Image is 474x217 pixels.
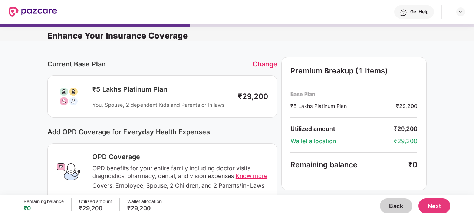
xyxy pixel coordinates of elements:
div: Covers: Employee, Spouse, 2 Children, and 2 Parents/in-Laws [92,182,268,190]
span: Know more [236,172,267,180]
img: New Pazcare Logo [9,7,57,17]
div: Utilized amount [79,198,112,204]
img: svg+xml;base64,PHN2ZyBpZD0iRHJvcGRvd24tMzJ4MzIiIHhtbG5zPSJodHRwOi8vd3d3LnczLm9yZy8yMDAwL3N2ZyIgd2... [458,9,464,15]
div: Change [253,60,277,68]
div: OPD benefits for your entire family including doctor visits, diagnostics, pharmacy, dental, and v... [92,164,268,180]
div: ₹29,200 [394,125,417,133]
div: ₹29,200 [396,102,417,110]
div: Wallet allocation [127,198,162,204]
div: Utilized amount [290,125,394,133]
div: Remaining balance [290,160,408,169]
img: svg+xml;base64,PHN2ZyBpZD0iSGVscC0zMngzMiIgeG1sbnM9Imh0dHA6Ly93d3cudzMub3JnLzIwMDAvc3ZnIiB3aWR0aD... [400,9,407,16]
div: You, Spouse, 2 dependent Kids and Parents or In laws [92,101,231,108]
button: Next [418,198,450,213]
div: Wallet allocation [290,137,394,145]
div: Add OPD Coverage for Everyday Health Expenses [47,128,277,136]
div: Get Help [410,9,428,15]
div: ₹29,200 [238,92,268,101]
div: Premium Breakup (1 Items) [290,66,417,75]
div: Base Plan [290,91,417,98]
div: ₹5 Lakhs Platinum Plan [92,85,231,94]
div: Current Base Plan [47,60,253,68]
div: ₹29,200 [79,204,112,212]
div: ₹29,200 [394,137,417,145]
div: ₹5 Lakhs Platinum Plan [290,102,396,110]
img: OPD Coverage [57,160,80,184]
div: ₹29,200 [127,204,162,212]
div: ₹0 [408,160,417,169]
div: OPD Coverage [92,152,268,161]
button: Back [380,198,412,213]
div: Enhance Your Insurance Coverage [47,30,474,41]
div: ₹0 [24,204,64,212]
img: svg+xml;base64,PHN2ZyB3aWR0aD0iODAiIGhlaWdodD0iODAiIHZpZXdCb3g9IjAgMCA4MCA4MCIgZmlsbD0ibm9uZSIgeG... [57,85,80,108]
div: Remaining balance [24,198,64,204]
